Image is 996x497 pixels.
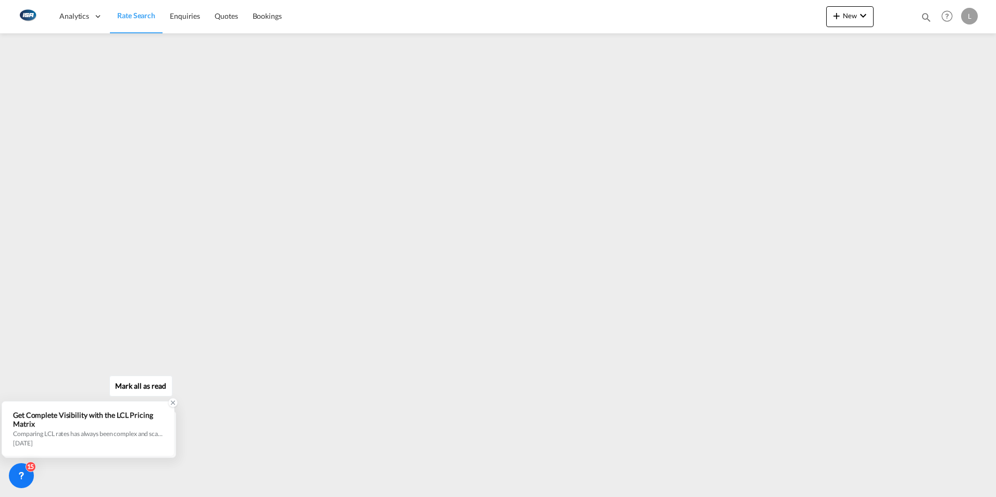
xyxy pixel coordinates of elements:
[830,11,869,20] span: New
[16,5,39,28] img: 1aa151c0c08011ec8d6f413816f9a227.png
[961,8,978,24] div: L
[857,9,869,22] md-icon: icon-chevron-down
[938,7,961,26] div: Help
[938,7,956,25] span: Help
[59,11,89,21] span: Analytics
[253,11,282,20] span: Bookings
[830,9,843,22] md-icon: icon-plus 400-fg
[826,6,874,27] button: icon-plus 400-fgNewicon-chevron-down
[920,11,932,27] div: icon-magnify
[920,11,932,23] md-icon: icon-magnify
[170,11,200,20] span: Enquiries
[215,11,238,20] span: Quotes
[117,11,155,20] span: Rate Search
